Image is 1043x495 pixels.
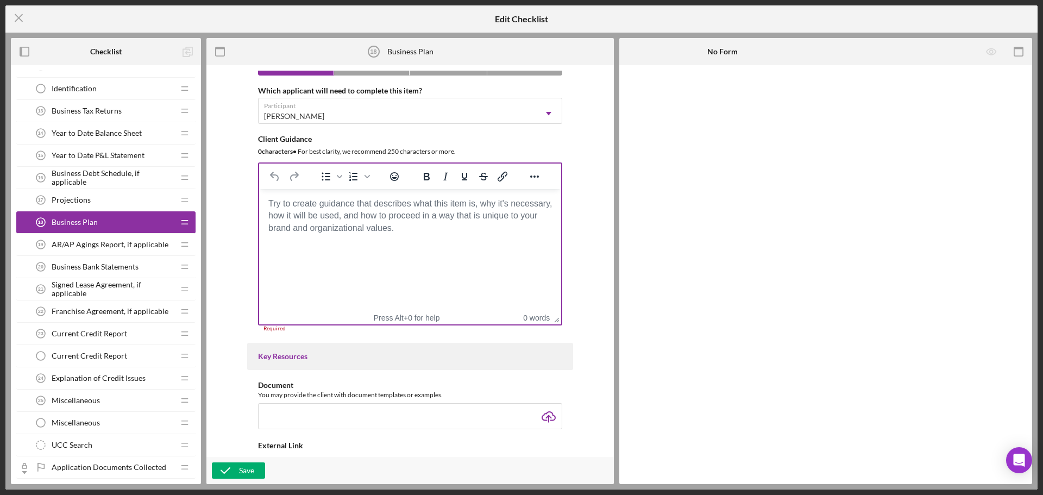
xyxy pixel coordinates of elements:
[38,220,43,225] tspan: 18
[258,381,562,390] div: Document
[52,218,98,227] span: Business Plan
[495,14,548,24] h5: Edit Checklist
[387,47,433,56] div: Business Plan
[52,129,142,137] span: Year to Date Balance Sheet
[258,352,562,361] div: Key Resources
[258,146,562,157] div: For best clarity, we recommend 250 characters or more.
[359,314,455,322] div: Press Alt+0 for help
[38,175,43,180] tspan: 16
[385,169,404,184] button: Emojis
[523,314,550,322] button: 0 words
[52,441,92,449] span: UCC Search
[258,86,562,95] div: Which applicant will need to complete this item?
[52,374,146,383] span: Explanation of Credit Issues
[239,462,254,479] div: Save
[38,331,43,336] tspan: 23
[52,396,100,405] span: Miscellaneous
[52,169,174,186] span: Business Debt Schedule, if applicable
[264,112,324,121] div: [PERSON_NAME]
[317,169,344,184] div: Bullet list
[38,309,43,314] tspan: 22
[52,329,127,338] span: Current Credit Report
[52,352,127,360] span: Current Credit Report
[38,375,43,381] tspan: 24
[258,390,562,400] div: You may provide the client with document templates or examples.
[266,169,284,184] button: Undo
[90,47,122,56] b: Checklist
[1006,447,1032,473] div: Open Intercom Messenger
[344,169,372,184] div: Numbered list
[52,151,144,160] span: Year to Date P&L Statement
[52,106,122,115] span: Business Tax Returns
[417,169,436,184] button: Bold
[52,418,100,427] span: Miscellaneous
[258,441,562,450] div: External Link
[38,153,43,158] tspan: 15
[550,311,561,324] div: Press the Up and Down arrow keys to resize the editor.
[52,307,168,316] span: Franchise Agreement, if applicable
[259,189,561,311] iframe: Rich Text Area
[707,47,738,56] b: No Form
[258,135,562,143] div: Client Guidance
[52,240,168,249] span: AR/AP Agings Report, if applicable
[212,462,265,479] button: Save
[258,325,562,332] div: Required
[38,197,43,203] tspan: 17
[38,242,43,247] tspan: 19
[52,84,97,93] span: Identification
[436,169,455,184] button: Italic
[52,463,166,472] span: Application Documents Collected
[474,169,493,184] button: Strikethrough
[38,398,43,403] tspan: 25
[285,169,303,184] button: Redo
[525,169,544,184] button: Reveal or hide additional toolbar items
[52,280,174,298] span: Signed Lease Agreement, if applicable
[455,169,474,184] button: Underline
[52,262,139,271] span: Business Bank Statements
[52,196,91,204] span: Projections
[258,450,562,461] div: You may link to additional resources or videos on third party web sites.
[493,169,512,184] button: Insert/edit link
[258,147,297,155] b: 0 character s •
[370,48,376,55] tspan: 18
[38,108,43,114] tspan: 13
[38,264,43,270] tspan: 20
[38,286,43,292] tspan: 21
[38,130,43,136] tspan: 14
